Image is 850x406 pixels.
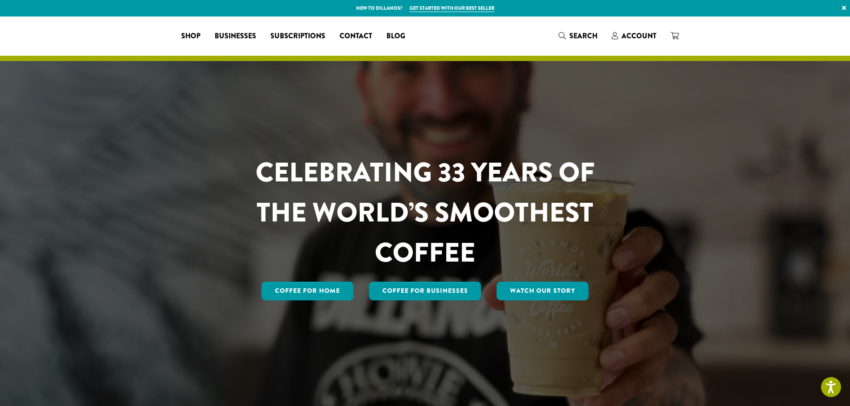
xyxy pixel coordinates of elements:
[551,29,605,43] a: Search
[622,31,656,41] span: Account
[386,31,405,42] span: Blog
[215,31,256,42] span: Businesses
[270,31,325,42] span: Subscriptions
[181,31,200,42] span: Shop
[340,31,372,42] span: Contact
[229,152,621,273] h1: CELEBRATING 33 YEARS OF THE WORLD’S SMOOTHEST COFFEE
[497,282,589,300] a: Watch Our Story
[410,4,494,12] a: Get started with our best seller
[569,31,597,41] span: Search
[174,29,207,43] a: Shop
[369,282,481,300] a: Coffee For Businesses
[261,282,353,300] a: Coffee for Home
